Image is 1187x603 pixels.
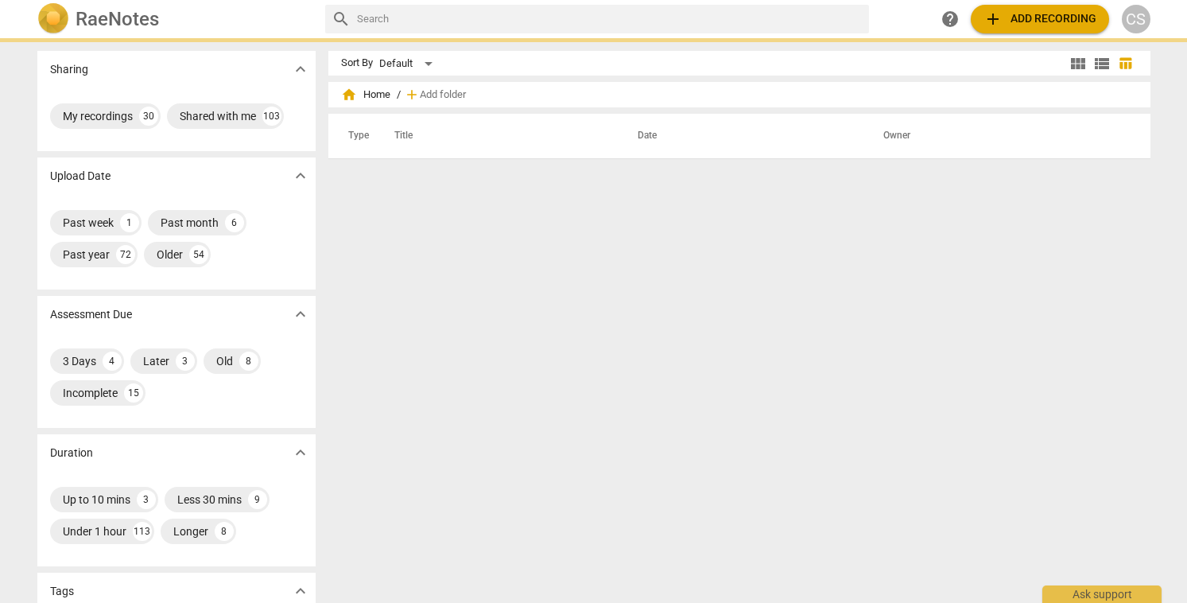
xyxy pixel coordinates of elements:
[291,166,310,185] span: expand_more
[176,352,195,371] div: 3
[291,443,310,462] span: expand_more
[63,523,126,539] div: Under 1 hour
[50,445,93,461] p: Duration
[332,10,351,29] span: search
[225,213,244,232] div: 6
[341,87,357,103] span: home
[864,114,1134,158] th: Owner
[63,247,110,263] div: Past year
[291,60,310,79] span: expand_more
[216,353,233,369] div: Old
[341,87,390,103] span: Home
[1069,54,1088,73] span: view_module
[1042,585,1162,603] div: Ask support
[157,247,183,263] div: Older
[63,385,118,401] div: Incomplete
[76,8,159,30] h2: RaeNotes
[1114,52,1138,76] button: Table view
[291,305,310,324] span: expand_more
[180,108,256,124] div: Shared with me
[262,107,281,126] div: 103
[133,522,152,541] div: 113
[1066,52,1090,76] button: Tile view
[120,213,139,232] div: 1
[1118,56,1133,71] span: table_chart
[341,57,373,69] div: Sort By
[37,3,69,35] img: Logo
[289,302,312,326] button: Show more
[379,51,438,76] div: Default
[116,245,135,264] div: 72
[189,245,208,264] div: 54
[936,5,964,33] a: Help
[983,10,1096,29] span: Add recording
[50,306,132,323] p: Assessment Due
[291,582,310,601] span: expand_more
[357,6,863,32] input: Search
[1092,54,1111,73] span: view_list
[63,353,96,369] div: 3 Days
[63,492,130,508] div: Up to 10 mins
[143,353,169,369] div: Later
[63,108,133,124] div: My recordings
[177,492,242,508] div: Less 30 mins
[971,5,1109,33] button: Upload
[173,523,208,539] div: Longer
[336,114,375,158] th: Type
[50,583,74,600] p: Tags
[248,490,267,509] div: 9
[103,352,122,371] div: 4
[1122,5,1150,33] button: CS
[289,579,312,603] button: Show more
[124,383,143,403] div: 15
[137,490,156,509] div: 3
[63,215,114,231] div: Past week
[215,522,234,541] div: 8
[404,87,420,103] span: add
[37,3,312,35] a: LogoRaeNotes
[239,352,258,371] div: 8
[397,89,401,101] span: /
[619,114,864,158] th: Date
[983,10,1003,29] span: add
[50,168,111,185] p: Upload Date
[161,215,219,231] div: Past month
[289,57,312,81] button: Show more
[289,441,312,465] button: Show more
[289,164,312,188] button: Show more
[375,114,619,158] th: Title
[941,10,960,29] span: help
[420,89,466,101] span: Add folder
[1090,52,1114,76] button: List view
[139,107,158,126] div: 30
[50,61,88,78] p: Sharing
